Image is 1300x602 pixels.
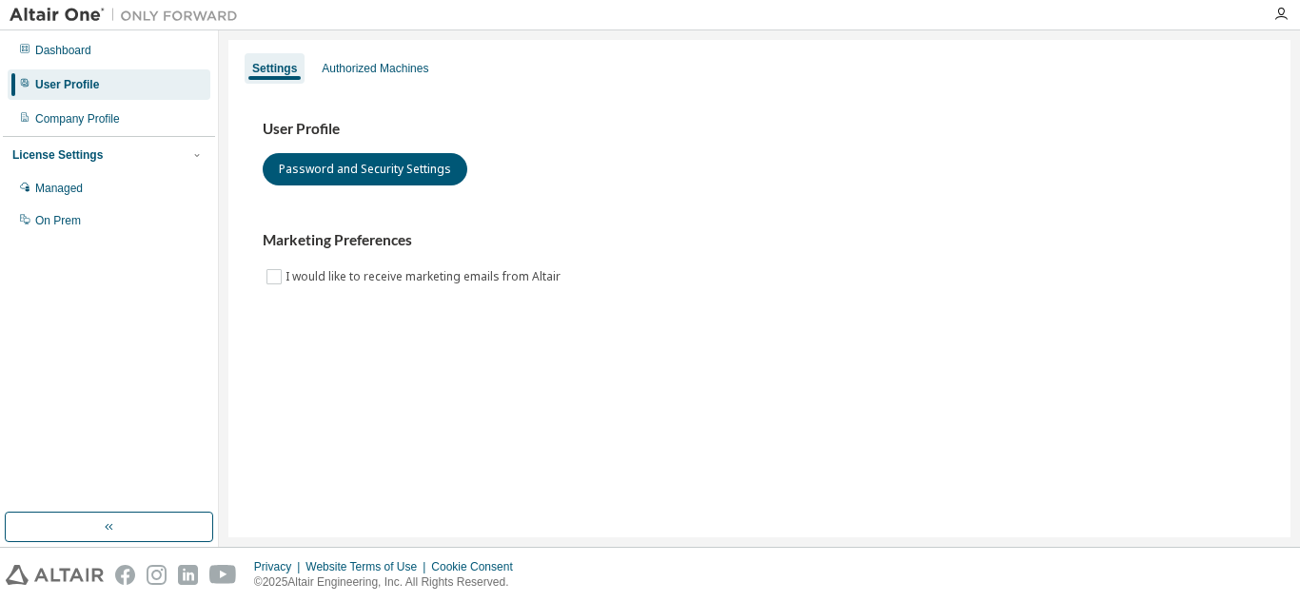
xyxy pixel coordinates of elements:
button: Password and Security Settings [263,153,467,185]
img: instagram.svg [147,565,167,585]
div: Dashboard [35,43,91,58]
div: Website Terms of Use [305,559,431,574]
img: linkedin.svg [178,565,198,585]
div: License Settings [12,147,103,163]
div: User Profile [35,77,99,92]
p: © 2025 Altair Engineering, Inc. All Rights Reserved. [254,574,524,591]
div: Company Profile [35,111,120,126]
img: youtube.svg [209,565,237,585]
div: Privacy [254,559,305,574]
h3: Marketing Preferences [263,231,1256,250]
div: Cookie Consent [431,559,523,574]
div: Managed [35,181,83,196]
h3: User Profile [263,120,1256,139]
div: On Prem [35,213,81,228]
label: I would like to receive marketing emails from Altair [286,265,564,288]
img: Altair One [10,6,247,25]
img: altair_logo.svg [6,565,104,585]
div: Authorized Machines [322,61,428,76]
div: Settings [252,61,297,76]
img: facebook.svg [115,565,135,585]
